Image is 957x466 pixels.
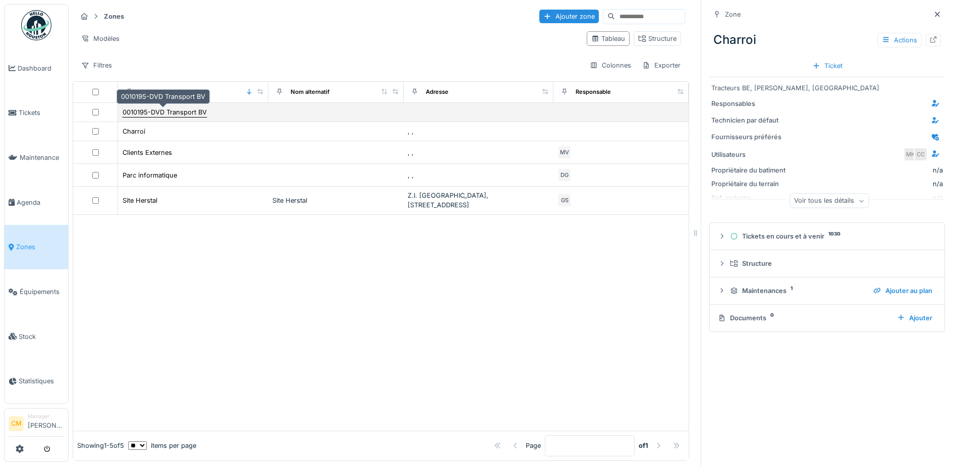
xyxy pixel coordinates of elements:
div: Documents [718,313,889,323]
div: items per page [128,441,196,450]
div: MK [904,147,918,161]
div: Charroi [709,27,945,53]
li: CM [9,416,24,431]
strong: of 1 [639,441,648,450]
div: Maintenances [730,286,865,296]
div: , , [408,148,550,157]
div: Tracteurs BE, [PERSON_NAME], [GEOGRAPHIC_DATA] [711,83,943,93]
div: Site Herstal [272,196,400,205]
div: Technicien par défaut [711,115,787,125]
span: Zones [16,242,64,252]
div: Structure [638,34,677,43]
div: GS [557,193,572,207]
div: Ajouter [893,311,936,325]
a: Stock [5,314,68,359]
a: Zones [5,225,68,270]
a: Dashboard [5,46,68,91]
div: MV [557,145,572,159]
li: [PERSON_NAME] [28,413,64,434]
div: , , [408,170,550,180]
div: n/a [791,179,943,189]
a: Statistiques [5,359,68,404]
div: Modèles [77,31,124,46]
div: Voir tous les détails [790,194,869,208]
div: n/a [933,165,943,175]
a: Maintenance [5,135,68,180]
strong: Zones [100,12,128,21]
summary: Maintenances1Ajouter au plan [714,281,940,300]
div: Responsable [576,88,611,96]
span: Équipements [20,287,64,297]
div: Showing 1 - 5 of 5 [77,441,124,450]
div: Parc informatique [123,170,177,180]
img: Badge_color-CXgf-gQk.svg [21,10,51,40]
div: Site Herstal [123,196,157,205]
div: Propriétaire du terrain [711,179,787,189]
div: Tickets en cours et à venir [730,231,932,241]
div: Clients Externes [123,148,172,157]
div: 0010195-DVD Transport BV [123,107,207,117]
div: Actions [877,33,922,47]
a: CM Manager[PERSON_NAME] [9,413,64,437]
div: Utilisateurs [711,150,787,159]
div: Responsables [711,99,787,108]
summary: Tickets en cours et à venir1030 [714,227,940,246]
div: Charroi [123,127,145,136]
div: Adresse [426,88,448,96]
div: Filtres [77,58,117,73]
a: Équipements [5,269,68,314]
div: Zone [725,10,741,19]
summary: Documents0Ajouter [714,309,940,327]
div: Colonnes [585,58,636,73]
span: Stock [19,332,64,341]
div: CC [914,147,928,161]
div: Tableau [591,34,625,43]
div: Nom alternatif [291,88,329,96]
div: Ajouter zone [539,10,599,23]
div: Ajouter au plan [869,284,936,298]
span: Statistiques [19,376,64,386]
a: Agenda [5,180,68,225]
span: Dashboard [18,64,64,73]
div: Manager [28,413,64,420]
div: DG [557,168,572,182]
summary: Structure [714,254,940,273]
div: Nom [140,88,153,96]
span: Maintenance [20,153,64,162]
div: Propriétaire du batiment [711,165,787,175]
span: Agenda [17,198,64,207]
div: 0010195-DVD Transport BV [117,89,210,104]
div: Fournisseurs préférés [711,132,787,142]
div: Exporter [638,58,685,73]
div: Page [526,441,541,450]
div: Z.I. [GEOGRAPHIC_DATA], [STREET_ADDRESS] [408,191,550,210]
a: Tickets [5,91,68,136]
span: Tickets [19,108,64,118]
div: Ticket [808,59,847,73]
div: , , [408,127,550,136]
div: Structure [730,259,932,268]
